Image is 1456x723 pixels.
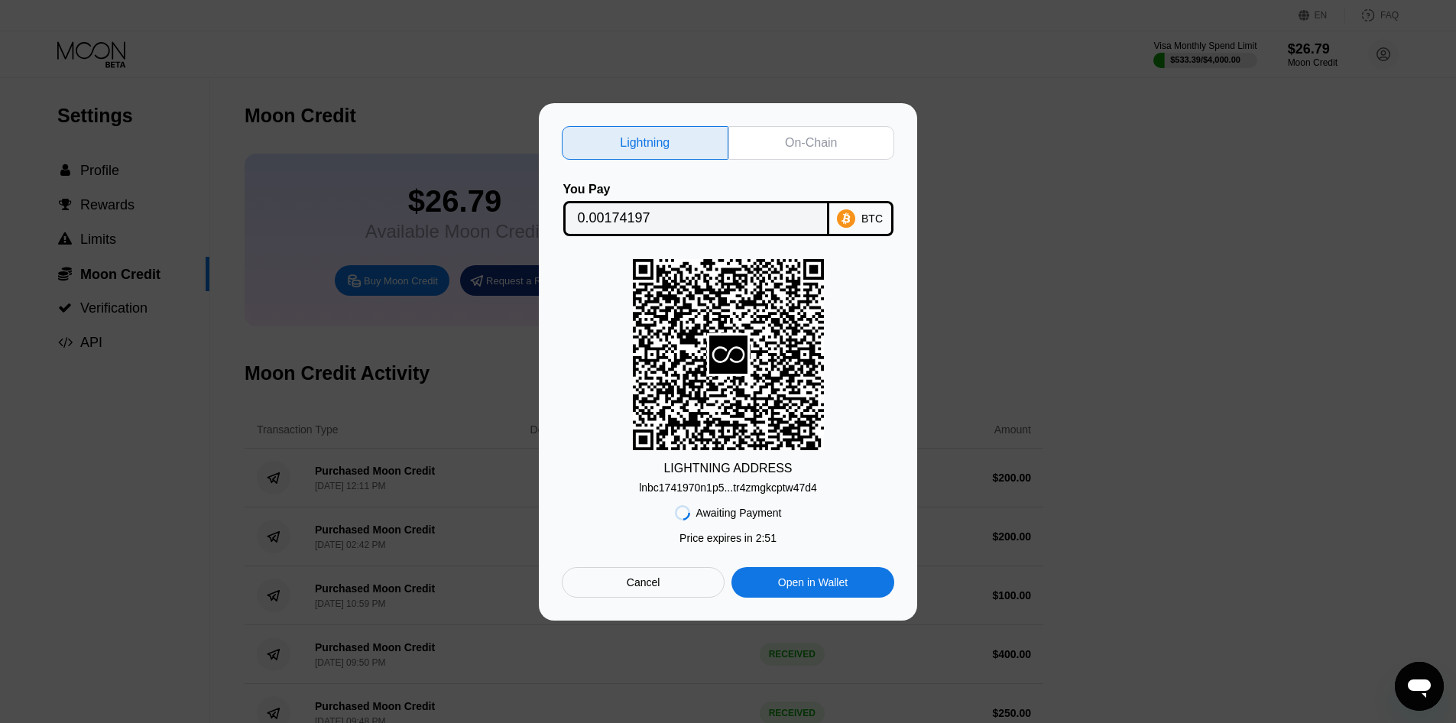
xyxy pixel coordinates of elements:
div: lnbc1741970n1p5...tr4zmgkcptw47d4 [639,481,817,494]
div: Open in Wallet [731,567,894,598]
div: LIGHTNING ADDRESS [663,462,792,475]
div: On-Chain [728,126,895,160]
div: Price expires in [679,532,777,544]
div: Lightning [562,126,728,160]
div: On-Chain [785,135,837,151]
div: Cancel [562,567,725,598]
div: Open in Wallet [778,575,848,589]
div: Awaiting Payment [696,507,782,519]
div: lnbc1741970n1p5...tr4zmgkcptw47d4 [639,475,817,494]
div: Cancel [627,575,660,589]
iframe: Button to launch messaging window [1395,662,1444,711]
div: You PayBTC [562,183,894,236]
div: Lightning [620,135,670,151]
span: 2 : 51 [756,532,777,544]
div: BTC [861,212,883,225]
div: You Pay [563,183,829,196]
